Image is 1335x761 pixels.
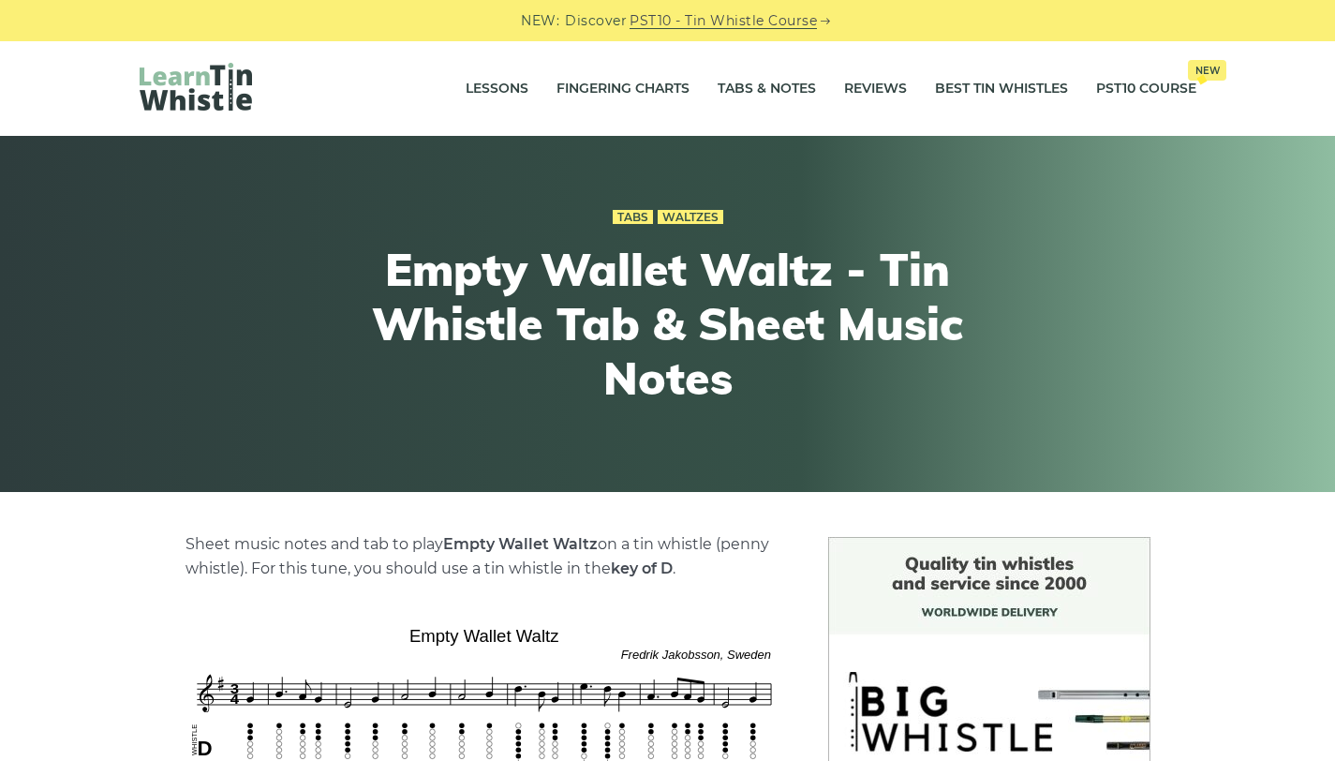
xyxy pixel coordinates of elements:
a: PST10 CourseNew [1096,66,1196,112]
a: Tabs & Notes [718,66,816,112]
a: Fingering Charts [556,66,690,112]
a: Lessons [466,66,528,112]
h1: Empty Wallet Waltz - Tin Whistle Tab & Sheet Music Notes [323,243,1013,405]
a: Reviews [844,66,907,112]
strong: Empty Wallet Waltz [443,535,598,553]
img: LearnTinWhistle.com [140,63,252,111]
p: Sheet music notes and tab to play on a tin whistle (penny whistle). For this tune, you should use... [185,532,783,581]
a: Tabs [613,210,653,225]
strong: key of D [611,560,673,577]
span: New [1188,60,1226,81]
a: Best Tin Whistles [935,66,1068,112]
a: Waltzes [658,210,723,225]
